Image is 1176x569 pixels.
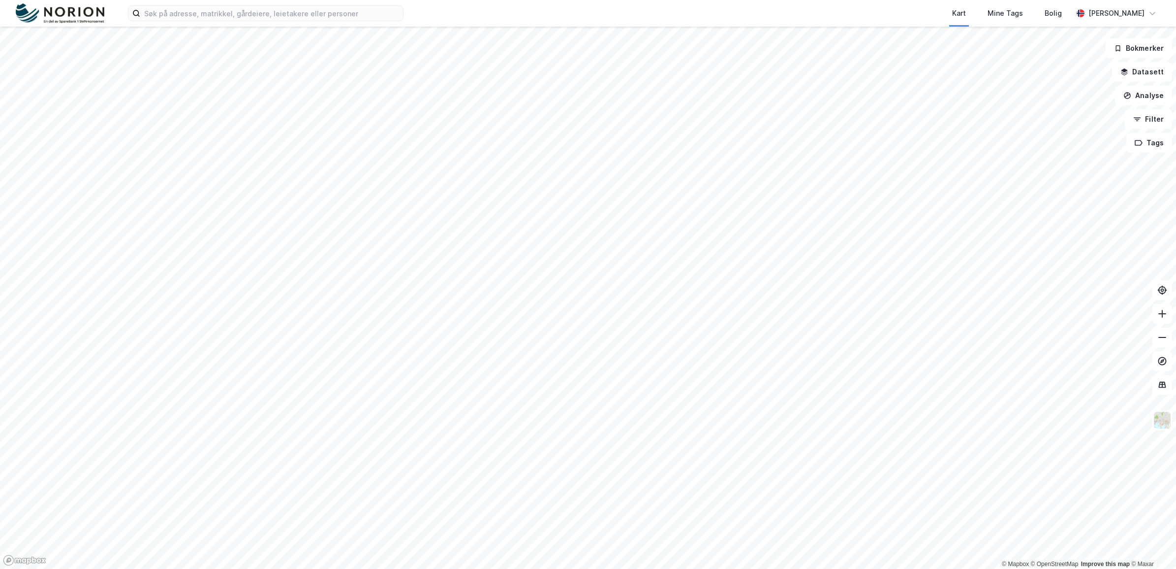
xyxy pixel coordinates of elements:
[1153,411,1172,430] img: Z
[1127,522,1176,569] div: Kontrollprogram for chat
[1081,561,1130,568] a: Improve this map
[1031,561,1079,568] a: OpenStreetMap
[1112,62,1172,82] button: Datasett
[988,7,1023,19] div: Mine Tags
[1125,109,1172,129] button: Filter
[1126,133,1172,153] button: Tags
[1115,86,1172,105] button: Analyse
[1127,522,1176,569] iframe: Chat Widget
[1002,561,1029,568] a: Mapbox
[16,3,104,24] img: norion-logo.80e7a08dc31c2e691866.png
[952,7,966,19] div: Kart
[3,555,46,566] a: Mapbox homepage
[1045,7,1062,19] div: Bolig
[140,6,403,21] input: Søk på adresse, matrikkel, gårdeiere, leietakere eller personer
[1106,38,1172,58] button: Bokmerker
[1088,7,1145,19] div: [PERSON_NAME]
